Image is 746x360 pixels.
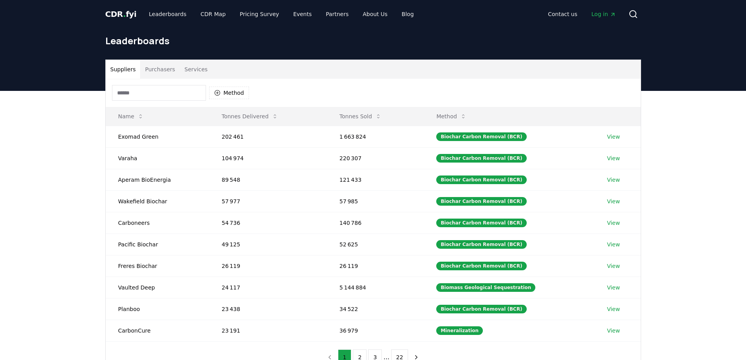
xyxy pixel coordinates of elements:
td: 23 438 [209,298,327,320]
td: Carboneers [106,212,209,233]
h1: Leaderboards [105,34,641,47]
td: 89 548 [209,169,327,190]
button: Tonnes Sold [333,109,388,124]
td: 104 974 [209,147,327,169]
nav: Main [542,7,622,21]
div: Biochar Carbon Removal (BCR) [436,197,526,206]
td: CarbonCure [106,320,209,341]
div: Biomass Geological Sequestration [436,283,535,292]
td: 26 119 [209,255,327,277]
a: View [607,284,620,291]
td: Planboo [106,298,209,320]
div: Biochar Carbon Removal (BCR) [436,132,526,141]
a: Contact us [542,7,583,21]
div: Mineralization [436,326,483,335]
td: Varaha [106,147,209,169]
a: About Us [356,7,394,21]
a: View [607,219,620,227]
td: Freres Biochar [106,255,209,277]
button: Method [430,109,473,124]
a: Events [287,7,318,21]
div: Biochar Carbon Removal (BCR) [436,154,526,163]
a: View [607,176,620,184]
td: 54 736 [209,212,327,233]
div: Biochar Carbon Removal (BCR) [436,240,526,249]
td: 5 144 884 [327,277,424,298]
td: 23 191 [209,320,327,341]
a: View [607,327,620,335]
a: View [607,305,620,313]
td: Aperam BioEnergia [106,169,209,190]
button: Name [112,109,150,124]
td: Vaulted Deep [106,277,209,298]
td: 34 522 [327,298,424,320]
a: View [607,197,620,205]
a: CDR Map [194,7,232,21]
nav: Main [143,7,420,21]
td: 57 985 [327,190,424,212]
span: CDR fyi [105,9,137,19]
div: Biochar Carbon Removal (BCR) [436,305,526,313]
td: 36 979 [327,320,424,341]
a: Pricing Survey [233,7,285,21]
button: Method [209,87,249,99]
span: . [123,9,126,19]
a: View [607,241,620,248]
div: Biochar Carbon Removal (BCR) [436,175,526,184]
a: View [607,154,620,162]
td: 220 307 [327,147,424,169]
td: 140 786 [327,212,424,233]
button: Purchasers [140,60,180,79]
a: Blog [396,7,420,21]
td: 26 119 [327,255,424,277]
td: 52 625 [327,233,424,255]
div: Biochar Carbon Removal (BCR) [436,262,526,270]
button: Suppliers [106,60,141,79]
td: 49 125 [209,233,327,255]
td: 1 663 824 [327,126,424,147]
td: 24 117 [209,277,327,298]
td: 57 977 [209,190,327,212]
a: CDR.fyi [105,9,137,20]
a: View [607,262,620,270]
div: Biochar Carbon Removal (BCR) [436,219,526,227]
button: Tonnes Delivered [215,109,284,124]
a: Log in [585,7,622,21]
td: 121 433 [327,169,424,190]
td: Exomad Green [106,126,209,147]
td: Wakefield Biochar [106,190,209,212]
td: 202 461 [209,126,327,147]
td: Pacific Biochar [106,233,209,255]
span: Log in [591,10,616,18]
button: Services [180,60,212,79]
a: Partners [320,7,355,21]
a: Leaderboards [143,7,193,21]
a: View [607,133,620,141]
